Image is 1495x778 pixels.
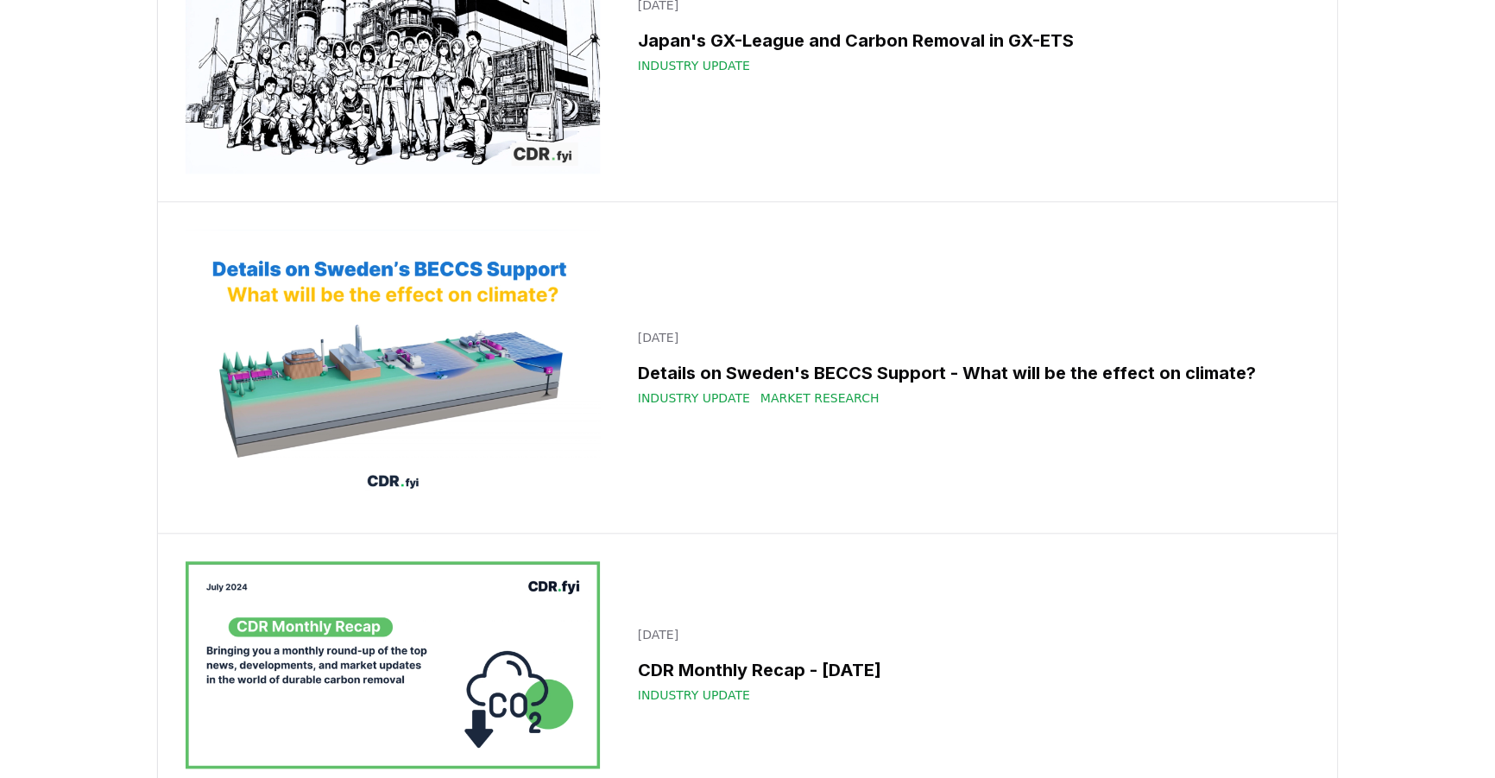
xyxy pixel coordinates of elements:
[638,329,1299,346] p: [DATE]
[638,686,750,704] span: Industry Update
[638,360,1299,386] h3: Details on Sweden's BECCS Support - What will be the effect on climate?
[638,626,1299,643] p: [DATE]
[628,616,1309,714] a: [DATE]CDR Monthly Recap - [DATE]Industry Update
[638,389,750,407] span: Industry Update
[638,57,750,74] span: Industry Update
[760,389,880,407] span: Market Research
[628,319,1309,417] a: [DATE]Details on Sweden's BECCS Support - What will be the effect on climate?Industry UpdateMarke...
[638,657,1299,683] h3: CDR Monthly Recap - [DATE]
[186,561,600,769] img: CDR Monthly Recap - July 2024 blog post image
[638,28,1299,54] h3: Japan's GX-League and Carbon Removal in GX-ETS
[186,230,600,506] img: Details on Sweden's BECCS Support - What will be the effect on climate? blog post image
